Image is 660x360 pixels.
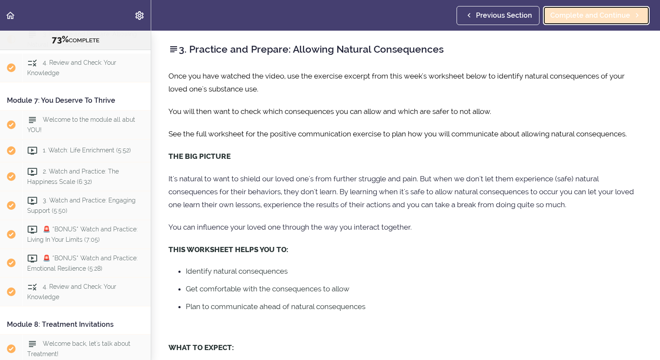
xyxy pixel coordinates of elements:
[27,59,116,76] span: 4. Review and Check: Your Knowledge
[186,267,288,275] span: Identify natural consequences
[5,10,16,21] svg: Back to course curriculum
[27,341,130,357] span: Welcome back, let's talk about Treatment!
[11,34,140,45] div: COMPLETE
[168,72,625,93] span: Once you have watched the video, use the exercise excerpt from this week's worksheet below to ide...
[168,245,288,254] strong: THIS WORKSHEET HELPS YOU TO:
[186,284,349,293] span: Get comfortable with the consequences to allow
[168,152,231,161] strong: THE BIG PICTURE
[168,221,643,234] p: You can influence your loved one through the way you interact together.
[27,284,116,300] span: 4. Review and Check: Your Knowledge
[134,10,145,21] svg: Settings Menu
[168,343,234,352] strong: WHAT TO EXPECT:
[457,6,539,25] a: Previous Section
[168,172,643,211] p: It's natural to want to shield our loved one's from further struggle and pain. But when we don't ...
[550,10,630,21] span: Complete and Continue
[27,226,138,243] span: 🚨 *BONUS* Watch and Practice: Living In Your Limits (7:05)
[27,197,136,214] span: 3. Watch and Practice: Engaging Support (5:50)
[168,42,643,57] h2: 3. Practice and Prepare: Allowing Natural Consequences
[476,10,532,21] span: Previous Section
[43,147,131,154] span: 1. Watch: Life Enrichment (5:52)
[543,6,650,25] a: Complete and Continue
[186,302,365,311] span: Plan to communicate ahead of natural consequences
[168,107,491,116] span: You will then want to check which consequences you can allow and which are safer to not allow.
[168,129,627,138] span: See the full worksheet for the positive communication exercise to plan how you will communicate a...
[52,34,69,44] span: 73%
[27,255,138,272] span: 🚨 *BONUS* Watch and Practice: Emotional Resilience (5:28)
[27,116,135,133] span: Welcome to the module all abut YOU!
[27,168,119,185] span: 2. Watch and Practice: The Happiness Scale (6:32)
